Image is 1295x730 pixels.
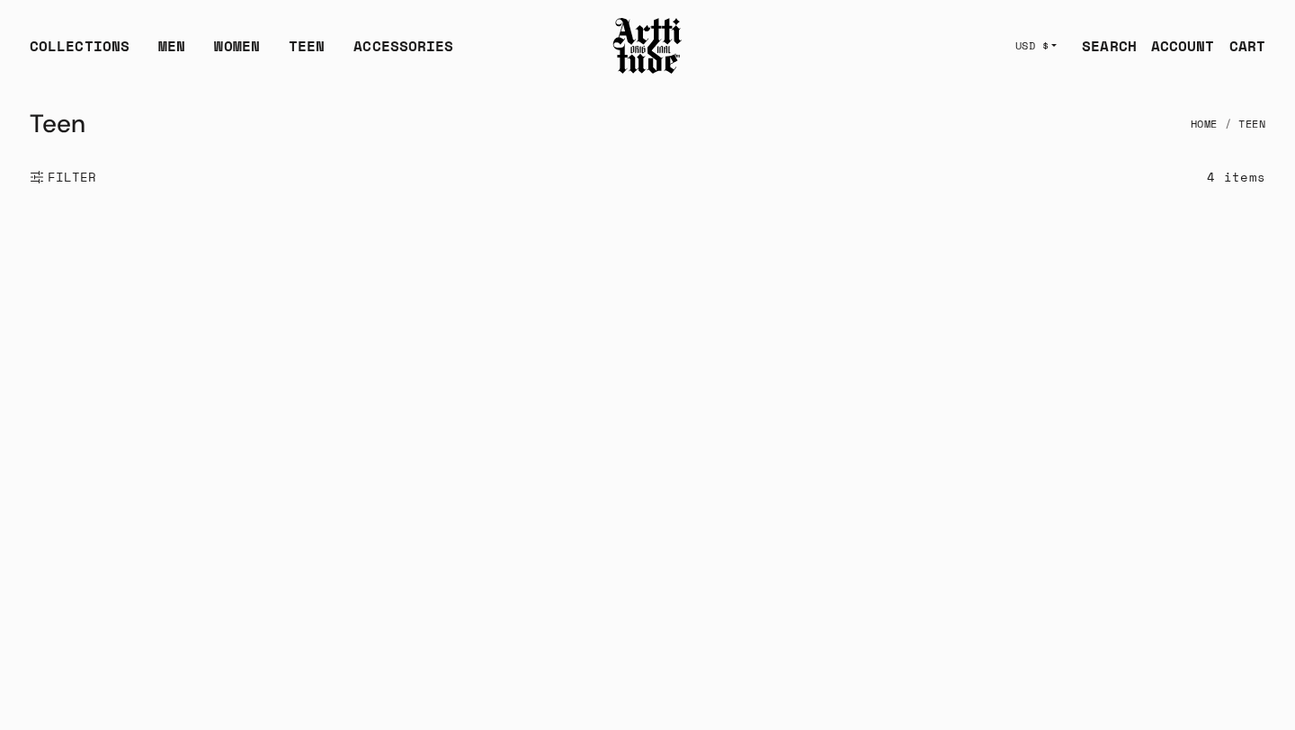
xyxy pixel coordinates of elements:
div: ACCESSORIES [353,35,453,71]
div: 4 items [1207,166,1265,187]
span: FILTER [44,168,97,186]
a: MEN [158,35,185,71]
a: ACCOUNT [1137,28,1215,64]
a: SEARCH [1067,28,1137,64]
h1: Teen [30,102,85,146]
li: Teen [1218,104,1266,144]
button: Show filters [30,157,97,197]
img: Arttitude [612,15,683,76]
a: Open cart [1215,28,1265,64]
ul: Main navigation [15,35,468,71]
button: USD $ [1005,26,1068,66]
a: WOMEN [214,35,260,71]
a: TEEN [289,35,325,71]
div: CART [1229,35,1265,57]
div: COLLECTIONS [30,35,129,71]
span: USD $ [1015,39,1049,53]
a: Home [1191,104,1218,144]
